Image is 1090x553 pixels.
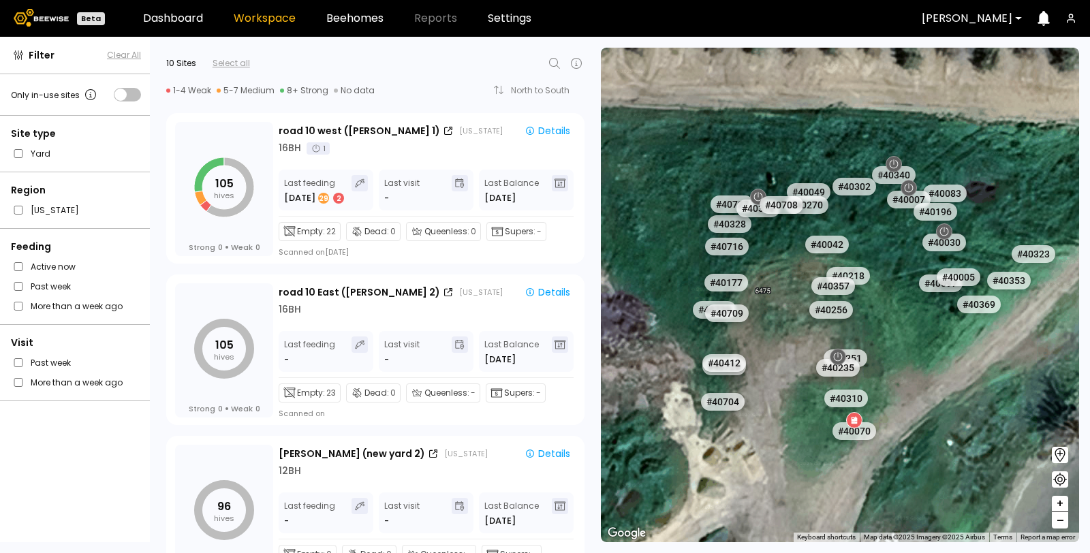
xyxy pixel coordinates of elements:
[31,203,79,217] label: [US_STATE]
[215,337,234,353] tspan: 105
[307,142,330,155] div: 1
[488,13,531,24] a: Settings
[31,259,76,274] label: Active now
[318,193,329,204] div: 29
[736,200,780,217] div: # 40378
[987,272,1031,289] div: # 40353
[711,195,754,213] div: # 40727
[705,304,749,322] div: # 40709
[519,285,576,300] button: Details
[77,12,105,25] div: Beta
[511,86,579,95] div: North to South
[816,359,860,377] div: # 40235
[705,238,749,255] div: # 40716
[444,448,488,459] div: [US_STATE]
[406,222,481,241] div: Queenless:
[31,279,71,294] label: Past week
[384,175,420,205] div: Last visit
[11,86,99,103] div: Only in-use sites
[484,353,516,366] span: [DATE]
[519,446,576,461] button: Details
[279,447,425,461] div: [PERSON_NAME] (new yard 2)
[537,225,542,238] span: -
[11,183,141,197] div: Region
[107,49,141,61] button: Clear All
[390,225,396,238] span: 0
[14,9,69,27] img: Beewise logo
[384,191,389,205] div: -
[31,375,123,390] label: More than a week ago
[11,240,141,254] div: Feeding
[384,498,420,528] div: Last visit
[824,390,868,407] div: # 40310
[346,222,401,241] div: Dead:
[166,85,211,96] div: 1-4 Weak
[218,404,223,413] span: 0
[525,125,570,137] div: Details
[29,48,54,63] span: Filter
[279,408,325,419] div: Scanned on
[334,85,375,96] div: No data
[872,166,916,184] div: # 40340
[1012,245,1055,263] div: # 40323
[471,225,476,238] span: 0
[284,514,290,528] div: -
[604,524,649,542] a: Open this area in Google Maps (opens a new window)
[390,387,396,399] span: 0
[787,183,830,201] div: # 40049
[922,234,966,251] div: # 40030
[864,533,985,541] span: Map data ©2025 Imagery ©2025 Airbus
[484,175,539,205] div: Last Balance
[919,274,963,292] div: # 40097
[255,242,260,252] span: 0
[414,13,457,24] span: Reports
[217,499,231,514] tspan: 96
[811,277,855,295] div: # 40357
[797,533,856,542] button: Keyboard shortcuts
[284,353,290,366] div: -
[887,191,931,208] div: # 40007
[832,178,876,195] div: # 40302
[189,242,260,252] div: Strong Weak
[214,513,234,524] tspan: hives
[255,404,260,413] span: 0
[279,247,349,257] div: Scanned on [DATE]
[280,85,328,96] div: 8+ Strong
[937,268,980,286] div: # 40005
[279,464,301,478] div: 12 BH
[824,349,867,367] div: # 40251
[832,422,876,440] div: # 40070
[486,222,546,241] div: Supers:
[809,301,853,319] div: # 40256
[279,124,440,138] div: road 10 west ([PERSON_NAME] 1)
[760,196,803,214] div: # 40708
[471,387,476,399] span: -
[693,301,736,319] div: # 40729
[536,387,541,399] span: -
[279,141,301,155] div: 16 BH
[166,57,196,69] div: 10 Sites
[384,336,420,366] div: Last visit
[708,215,751,233] div: # 40328
[346,383,401,402] div: Dead:
[215,176,234,191] tspan: 105
[923,185,967,202] div: # 40083
[484,191,516,205] span: [DATE]
[279,285,440,300] div: road 10 East ([PERSON_NAME] 2)
[957,296,1001,313] div: # 40369
[1021,533,1075,541] a: Report a map error
[214,190,234,201] tspan: hives
[1056,495,1064,512] span: +
[525,447,570,460] div: Details
[333,193,344,204] div: 2
[31,146,50,161] label: Yard
[805,236,849,253] div: # 40042
[826,267,870,285] div: # 40218
[701,393,745,411] div: # 40704
[484,498,539,528] div: Last Balance
[11,127,141,141] div: Site type
[993,533,1012,541] a: Terms (opens in new tab)
[143,13,203,24] a: Dashboard
[459,125,503,136] div: [US_STATE]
